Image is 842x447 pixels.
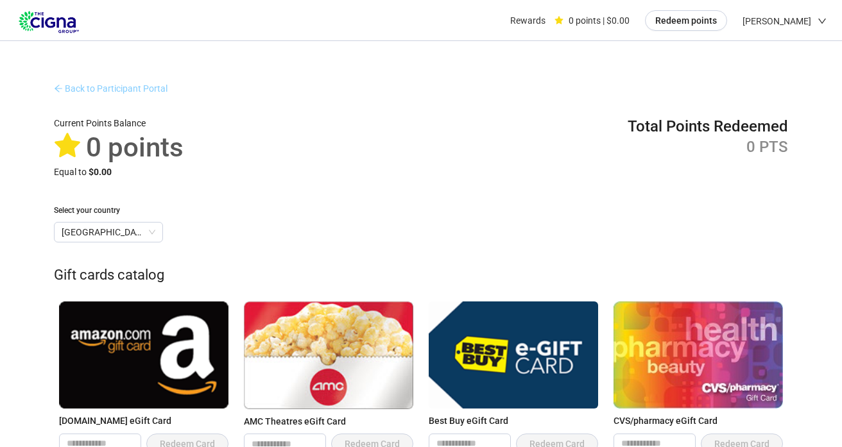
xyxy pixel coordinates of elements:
[54,205,788,217] div: Select your country
[54,116,184,130] div: Current Points Balance
[54,84,63,93] span: arrow-left
[554,16,563,25] span: star
[628,137,788,157] div: 0 PTS
[614,414,783,428] div: CVS/pharmacy eGift Card
[244,414,413,428] div: AMC Theatres eGift Card
[62,223,155,242] span: United States
[429,414,598,428] div: Best Buy eGift Card
[54,165,184,179] div: Equal to
[655,13,717,28] span: Redeem points
[54,133,81,160] span: star
[628,116,788,137] div: Total Points Redeemed
[818,17,827,26] span: down
[244,301,413,409] img: AMC Theatres eGift Card
[54,264,788,287] div: Gift cards catalog
[54,83,168,94] a: arrow-left Back to Participant Portal
[89,167,112,177] strong: $0.00
[645,10,727,31] button: Redeem points
[614,301,783,408] img: CVS/pharmacy eGift Card
[59,301,228,408] img: Amazon.com eGift Card
[59,414,228,428] div: [DOMAIN_NAME] eGift Card
[743,1,811,42] span: [PERSON_NAME]
[429,301,598,408] img: Best Buy eGift Card
[86,131,184,163] span: 0 points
